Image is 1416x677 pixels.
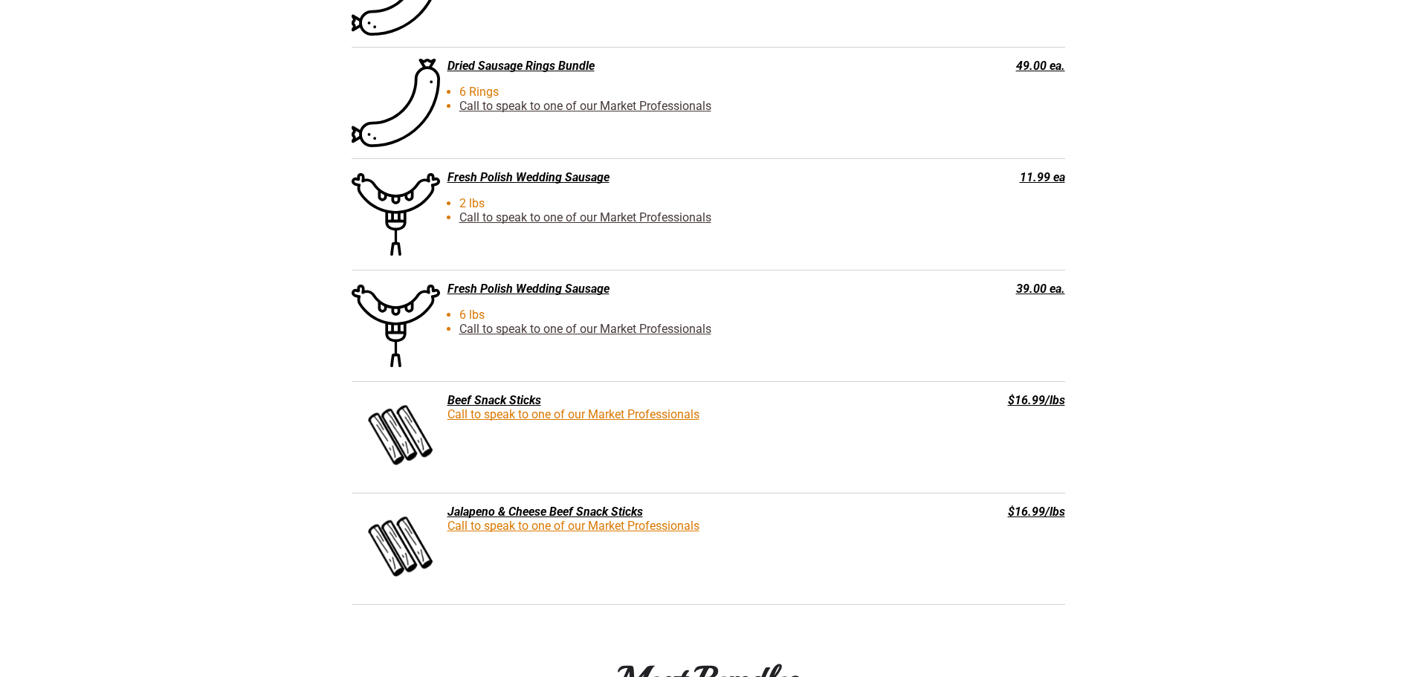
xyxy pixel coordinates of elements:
[922,282,1065,296] div: 39.00 ea.
[459,322,711,336] a: Call to speak to one of our Market Professionals
[922,170,1065,184] div: 11.99 ea
[447,519,699,533] a: Call to speak to one of our Market Professionals
[352,393,915,407] div: Beef Snack Sticks
[922,59,1065,73] div: 49.00 ea.
[393,308,927,322] li: 6 lbs
[352,170,915,184] div: Fresh Polish Wedding Sausage
[922,393,1065,407] div: $16.99/lbs
[459,99,711,113] a: Call to speak to one of our Market Professionals
[352,59,915,73] div: Dried Sausage Rings Bundle
[352,282,915,296] div: Fresh Polish Wedding Sausage
[393,85,927,99] li: 6 Rings
[393,196,927,210] li: 2 lbs
[459,210,711,224] a: Call to speak to one of our Market Professionals
[447,407,699,421] a: Call to speak to one of our Market Professionals
[352,505,915,519] div: Jalapeno & Cheese Beef Snack Sticks
[922,505,1065,519] div: $16.99/lbs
